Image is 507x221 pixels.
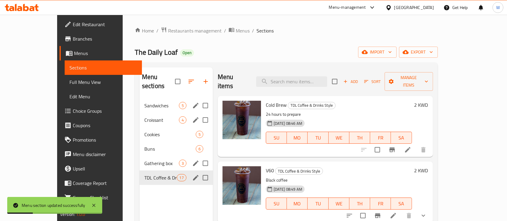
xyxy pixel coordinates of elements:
span: Promotions [73,136,137,143]
button: SA [391,132,412,144]
span: Add [343,78,359,85]
span: Restaurants management [168,27,222,34]
span: Branches [73,35,137,42]
a: Branches [60,32,142,46]
input: search [256,76,327,87]
span: Croissant [144,116,179,124]
div: Sandwiches5edit [140,98,213,113]
span: The Daily Loaf [135,45,178,59]
span: Manage items [389,74,428,89]
span: Add item [341,77,360,86]
span: Cold Brew [266,100,287,109]
a: Menu disclaimer [60,147,142,161]
span: MO [289,134,305,142]
div: Croissant4edit [140,113,213,127]
span: 5 [179,103,186,109]
div: Menu section updated successfully [22,202,85,209]
span: FR [373,199,389,208]
button: TU [308,198,328,210]
span: Gathering box [144,160,179,167]
div: Cookies5 [140,127,213,142]
span: Sandwiches [144,102,179,109]
button: SA [391,198,412,210]
span: TDL Coffee & Drinks Style [144,174,177,181]
button: WE [329,198,349,210]
span: Choice Groups [73,107,137,115]
div: items [196,145,203,152]
span: W [496,4,500,11]
span: MO [289,199,305,208]
span: Menu disclaimer [73,151,137,158]
div: Gathering box3edit [140,156,213,170]
button: edit [191,101,200,110]
button: TH [349,198,370,210]
span: WE [331,199,347,208]
span: Select section [328,75,341,88]
span: 5 [196,132,203,137]
button: Add section [198,74,213,89]
span: Select to update [371,143,384,156]
span: 17 [177,175,186,181]
button: TU [308,132,328,144]
span: Upsell [73,165,137,172]
span: import [363,48,392,56]
a: Upsell [60,161,142,176]
div: Menu-management [329,4,366,11]
a: Menus [60,46,142,60]
div: items [179,116,186,124]
span: SU [269,199,284,208]
span: 4 [179,117,186,123]
button: edit [191,115,200,124]
a: Coupons [60,118,142,133]
span: Sort [364,78,381,85]
span: Version: [60,210,75,218]
a: Edit menu item [404,146,411,153]
div: Cookies [144,131,196,138]
a: Home [135,27,154,34]
button: Add [341,77,360,86]
a: Promotions [60,133,142,147]
span: Buns [144,145,196,152]
button: WE [329,132,349,144]
span: TDL Coffee & Drinks Style [288,102,335,109]
span: export [404,48,433,56]
h6: 2 KWD [414,166,428,175]
a: Menus [229,27,250,35]
li: / [224,27,226,34]
span: Grocery Checklist [73,194,137,201]
div: Open [180,49,194,57]
span: [DATE] 08:46 AM [271,121,305,126]
span: TDL Coffee & Drinks Style [275,168,323,175]
span: 3 [179,161,186,166]
button: export [399,47,438,58]
span: Coverage Report [73,180,137,187]
span: TU [310,199,326,208]
span: FR [373,134,389,142]
div: items [179,160,186,167]
span: Open [180,50,194,55]
span: V60 [266,166,274,175]
p: Black coffee [266,176,412,184]
button: Branch-specific-item [385,143,399,157]
button: edit [191,173,200,182]
button: import [358,47,397,58]
a: Edit Menu [65,89,142,104]
span: Edit Restaurant [73,21,137,28]
a: Sections [65,60,142,75]
div: Buns6 [140,142,213,156]
span: SU [269,134,284,142]
span: Coupons [73,122,137,129]
span: 6 [196,146,203,152]
button: delete [416,143,431,157]
a: Restaurants management [161,27,222,35]
svg: Show Choices [420,212,427,219]
span: Sort items [360,77,385,86]
span: [DATE] 08:49 AM [271,186,305,192]
span: WE [331,134,347,142]
span: Select all sections [171,75,184,88]
span: Edit Menu [69,93,137,100]
button: TH [349,132,370,144]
